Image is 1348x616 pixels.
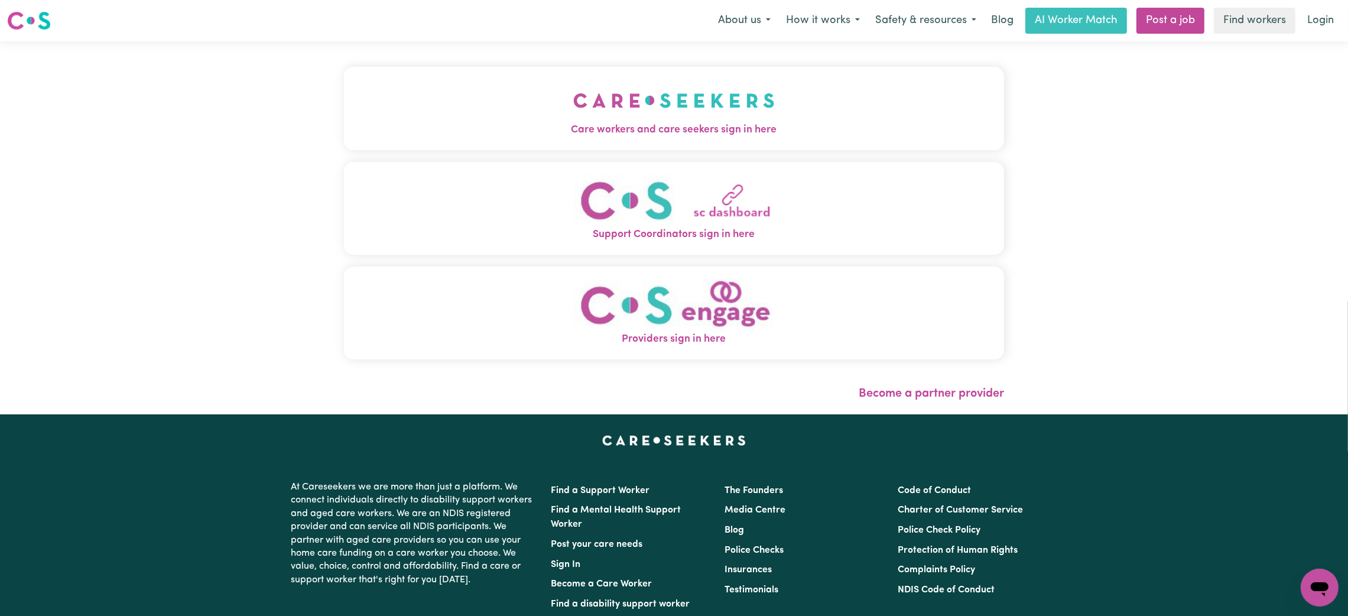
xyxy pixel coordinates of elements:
[898,526,980,535] a: Police Check Policy
[710,8,778,33] button: About us
[551,486,650,495] a: Find a Support Worker
[725,505,785,515] a: Media Centre
[859,388,1004,400] a: Become a partner provider
[725,526,744,535] a: Blog
[551,540,643,549] a: Post your care needs
[344,122,1004,138] span: Care workers and care seekers sign in here
[898,505,1023,515] a: Charter of Customer Service
[725,486,783,495] a: The Founders
[725,585,778,595] a: Testimonials
[551,505,681,529] a: Find a Mental Health Support Worker
[898,585,995,595] a: NDIS Code of Conduct
[344,162,1004,255] button: Support Coordinators sign in here
[7,10,51,31] img: Careseekers logo
[551,560,581,569] a: Sign In
[725,565,772,575] a: Insurances
[291,476,537,591] p: At Careseekers we are more than just a platform. We connect individuals directly to disability su...
[1214,8,1295,34] a: Find workers
[344,332,1004,347] span: Providers sign in here
[984,8,1021,34] a: Blog
[344,227,1004,242] span: Support Coordinators sign in here
[898,546,1018,555] a: Protection of Human Rights
[868,8,984,33] button: Safety & resources
[778,8,868,33] button: How it works
[602,436,746,445] a: Careseekers home page
[898,486,971,495] a: Code of Conduct
[1301,569,1339,607] iframe: Button to launch messaging window, conversation in progress
[344,67,1004,150] button: Care workers and care seekers sign in here
[551,599,690,609] a: Find a disability support worker
[1025,8,1127,34] a: AI Worker Match
[551,579,652,589] a: Become a Care Worker
[898,565,975,575] a: Complaints Policy
[1300,8,1341,34] a: Login
[1136,8,1204,34] a: Post a job
[725,546,784,555] a: Police Checks
[344,267,1004,359] button: Providers sign in here
[7,7,51,34] a: Careseekers logo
